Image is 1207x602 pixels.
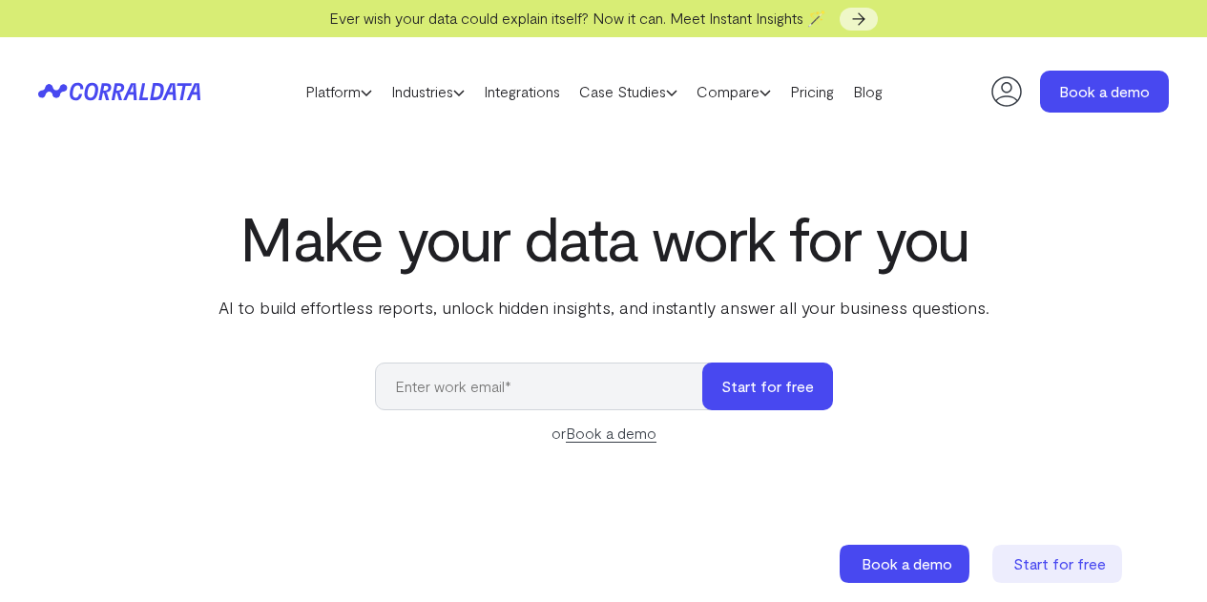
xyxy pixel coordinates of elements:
a: Book a demo [1040,71,1169,113]
span: Ever wish your data could explain itself? Now it can. Meet Instant Insights 🪄 [329,9,826,27]
a: Start for free [992,545,1126,583]
a: Integrations [474,77,570,106]
a: Book a demo [566,424,656,443]
button: Start for free [702,363,833,410]
span: Book a demo [862,554,952,572]
h1: Make your data work for you [215,203,993,272]
a: Platform [296,77,382,106]
a: Pricing [780,77,843,106]
a: Case Studies [570,77,687,106]
a: Compare [687,77,780,106]
a: Book a demo [840,545,973,583]
span: Start for free [1013,554,1106,572]
div: or [375,422,833,445]
a: Blog [843,77,892,106]
p: AI to build effortless reports, unlock hidden insights, and instantly answer all your business qu... [215,295,993,320]
input: Enter work email* [375,363,721,410]
a: Industries [382,77,474,106]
